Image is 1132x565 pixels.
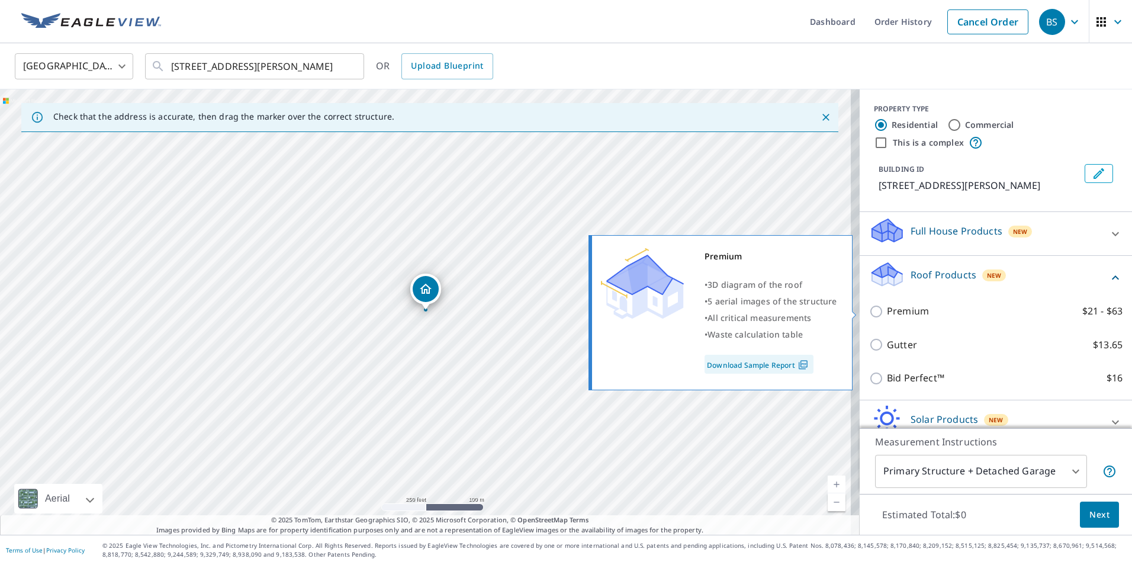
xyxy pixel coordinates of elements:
span: 5 aerial images of the structure [707,296,837,307]
label: Residential [892,119,938,131]
img: EV Logo [21,13,161,31]
a: Privacy Policy [46,546,85,554]
a: Current Level 17, Zoom In [828,476,845,493]
label: This is a complex [893,137,964,149]
a: Current Level 17, Zoom Out [828,493,845,511]
button: Edit building 1 [1085,164,1113,183]
div: • [705,326,837,343]
a: Upload Blueprint [401,53,493,79]
p: Roof Products [911,268,976,282]
div: • [705,277,837,293]
div: BS [1039,9,1065,35]
label: Commercial [965,119,1014,131]
span: New [989,415,1004,425]
span: All critical measurements [707,312,811,323]
p: $21 - $63 [1082,304,1123,319]
a: Download Sample Report [705,355,813,374]
span: Your report will include the primary structure and a detached garage if one exists. [1102,464,1117,479]
span: Waste calculation table [707,329,803,340]
div: Aerial [41,484,73,513]
span: New [987,271,1002,280]
p: | [6,547,85,554]
div: [GEOGRAPHIC_DATA] [15,50,133,83]
p: Measurement Instructions [875,435,1117,449]
p: Bid Perfect™ [887,371,944,386]
span: © 2025 TomTom, Earthstar Geographics SIO, © 2025 Microsoft Corporation, © [271,515,589,525]
p: Estimated Total: $0 [873,502,976,528]
p: BUILDING ID [879,164,924,174]
div: Premium [705,248,837,265]
div: Dropped pin, building 1, Residential property, 280 Clover Ct Saint Johns, FL 32259 [410,274,441,310]
p: Gutter [887,338,917,352]
p: $16 [1107,371,1123,386]
button: Close [818,110,834,125]
div: PROPERTY TYPE [874,104,1118,114]
div: Aerial [14,484,102,513]
div: • [705,293,837,310]
p: [STREET_ADDRESS][PERSON_NAME] [879,178,1080,192]
input: Search by address or latitude-longitude [171,50,340,83]
div: Primary Structure + Detached Garage [875,455,1087,488]
a: Cancel Order [947,9,1028,34]
div: Solar ProductsNew [869,405,1123,439]
span: Upload Blueprint [411,59,483,73]
a: Terms [570,515,589,524]
span: Next [1089,508,1110,522]
div: Roof ProductsNew [869,261,1123,294]
img: Premium [601,248,684,319]
p: Full House Products [911,224,1002,238]
button: Next [1080,502,1119,528]
p: Check that the address is accurate, then drag the marker over the correct structure. [53,111,394,122]
img: Pdf Icon [795,359,811,370]
span: 3D diagram of the roof [707,279,802,290]
a: OpenStreetMap [517,515,567,524]
p: © 2025 Eagle View Technologies, Inc. and Pictometry International Corp. All Rights Reserved. Repo... [102,541,1126,559]
div: • [705,310,837,326]
span: New [1013,227,1028,236]
div: OR [376,53,493,79]
p: $13.65 [1093,338,1123,352]
a: Terms of Use [6,546,43,554]
div: Full House ProductsNew [869,217,1123,251]
p: Premium [887,304,929,319]
p: Solar Products [911,412,978,426]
